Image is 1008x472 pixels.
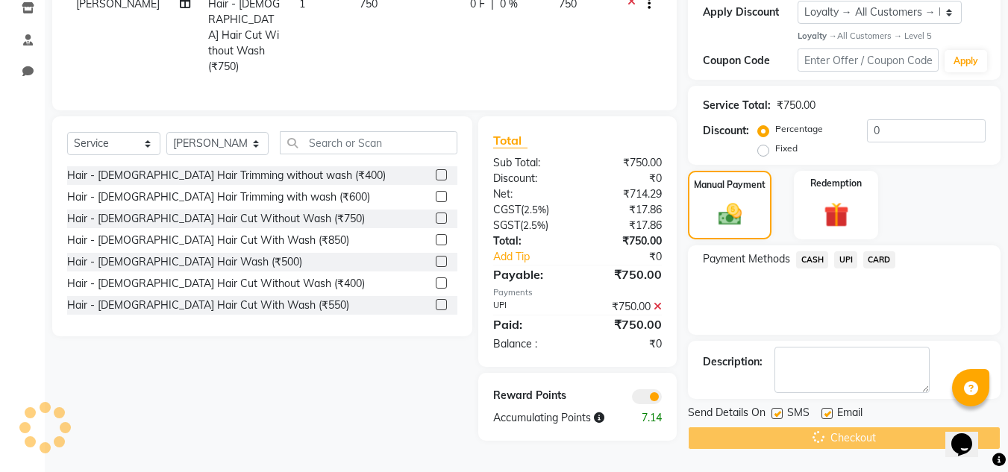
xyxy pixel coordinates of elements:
[810,177,862,190] label: Redemption
[594,249,674,265] div: ₹0
[67,298,349,313] div: Hair - [DEMOGRAPHIC_DATA] Hair Cut With Wash (₹550)
[798,31,837,41] strong: Loyalty →
[694,178,766,192] label: Manual Payment
[482,336,577,352] div: Balance :
[577,233,673,249] div: ₹750.00
[798,30,986,43] div: All Customers → Level 5
[67,254,302,270] div: Hair - [DEMOGRAPHIC_DATA] Hair Wash (₹500)
[945,412,993,457] iframe: chat widget
[280,131,457,154] input: Search or Scan
[482,155,577,171] div: Sub Total:
[493,203,521,216] span: CGST
[577,218,673,233] div: ₹17.86
[577,186,673,202] div: ₹714.29
[67,276,365,292] div: Hair - [DEMOGRAPHIC_DATA] Hair Cut Without Wash (₹400)
[523,219,545,231] span: 2.5%
[482,410,625,426] div: Accumulating Points
[798,48,939,72] input: Enter Offer / Coupon Code
[577,202,673,218] div: ₹17.86
[67,189,370,205] div: Hair - [DEMOGRAPHIC_DATA] Hair Trimming with wash (₹600)
[482,315,577,333] div: Paid:
[816,199,857,230] img: _gift.svg
[775,142,798,155] label: Fixed
[777,98,816,113] div: ₹750.00
[837,405,863,424] span: Email
[482,233,577,249] div: Total:
[834,251,857,268] span: UPI
[703,4,797,20] div: Apply Discount
[577,171,673,186] div: ₹0
[482,388,577,404] div: Reward Points
[482,171,577,186] div: Discount:
[524,204,546,215] span: 2.5%
[775,122,823,136] label: Percentage
[482,202,577,218] div: ( )
[482,249,593,265] a: Add Tip
[787,405,810,424] span: SMS
[67,168,386,183] div: Hair - [DEMOGRAPHIC_DATA] Hair Trimming without wash (₹400)
[493,286,662,299] div: Payments
[482,218,577,233] div: ( )
[67,233,349,248] div: Hair - [DEMOGRAPHIC_DATA] Hair Cut With Wash (₹850)
[577,315,673,333] div: ₹750.00
[863,251,895,268] span: CARD
[482,186,577,202] div: Net:
[493,218,520,232] span: SGST
[945,50,987,72] button: Apply
[703,251,790,267] span: Payment Methods
[67,211,365,227] div: Hair - [DEMOGRAPHIC_DATA] Hair Cut Without Wash (₹750)
[625,410,673,426] div: 7.14
[711,201,749,227] img: _cash.svg
[703,354,763,370] div: Description:
[703,123,749,139] div: Discount:
[577,155,673,171] div: ₹750.00
[703,98,771,113] div: Service Total:
[796,251,828,268] span: CASH
[577,299,673,315] div: ₹750.00
[482,299,577,315] div: UPI
[577,265,673,283] div: ₹750.00
[688,405,766,424] span: Send Details On
[493,133,528,148] span: Total
[703,53,797,69] div: Coupon Code
[577,336,673,352] div: ₹0
[482,265,577,283] div: Payable:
